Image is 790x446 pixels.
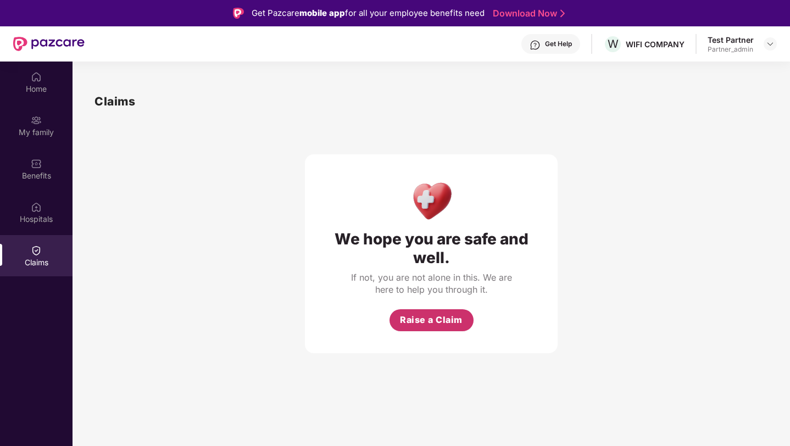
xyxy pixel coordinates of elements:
div: We hope you are safe and well. [327,230,536,267]
img: svg+xml;base64,PHN2ZyBpZD0iQmVuZWZpdHMiIHhtbG5zPSJodHRwOi8vd3d3LnczLm9yZy8yMDAwL3N2ZyIgd2lkdGg9Ij... [31,158,42,169]
a: Download Now [493,8,561,19]
span: W [608,37,619,51]
img: svg+xml;base64,PHN2ZyBpZD0iSGVscC0zMngzMiIgeG1sbnM9Imh0dHA6Ly93d3cudzMub3JnLzIwMDAvc3ZnIiB3aWR0aD... [530,40,541,51]
div: If not, you are not alone in this. We are here to help you through it. [349,271,514,296]
div: Get Pazcare for all your employee benefits need [252,7,485,20]
div: WIFI COMPANY [626,39,685,49]
img: svg+xml;base64,PHN2ZyB3aWR0aD0iMjAiIGhlaWdodD0iMjAiIHZpZXdCb3g9IjAgMCAyMCAyMCIgZmlsbD0ibm9uZSIgeG... [31,115,42,126]
img: svg+xml;base64,PHN2ZyBpZD0iRHJvcGRvd24tMzJ4MzIiIHhtbG5zPSJodHRwOi8vd3d3LnczLm9yZy8yMDAwL3N2ZyIgd2... [766,40,775,48]
img: svg+xml;base64,PHN2ZyBpZD0iSG9zcGl0YWxzIiB4bWxucz0iaHR0cDovL3d3dy53My5vcmcvMjAwMC9zdmciIHdpZHRoPS... [31,202,42,213]
div: Test Partner [708,35,754,45]
span: Raise a Claim [400,313,463,327]
img: svg+xml;base64,PHN2ZyBpZD0iSG9tZSIgeG1sbnM9Imh0dHA6Ly93d3cudzMub3JnLzIwMDAvc3ZnIiB3aWR0aD0iMjAiIG... [31,71,42,82]
button: Raise a Claim [390,309,474,331]
img: Health Care [408,176,455,224]
div: Get Help [545,40,572,48]
img: New Pazcare Logo [13,37,85,51]
h1: Claims [94,92,135,110]
div: Partner_admin [708,45,754,54]
img: Stroke [560,8,565,19]
img: svg+xml;base64,PHN2ZyBpZD0iQ2xhaW0iIHhtbG5zPSJodHRwOi8vd3d3LnczLm9yZy8yMDAwL3N2ZyIgd2lkdGg9IjIwIi... [31,245,42,256]
img: Logo [233,8,244,19]
strong: mobile app [299,8,345,18]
